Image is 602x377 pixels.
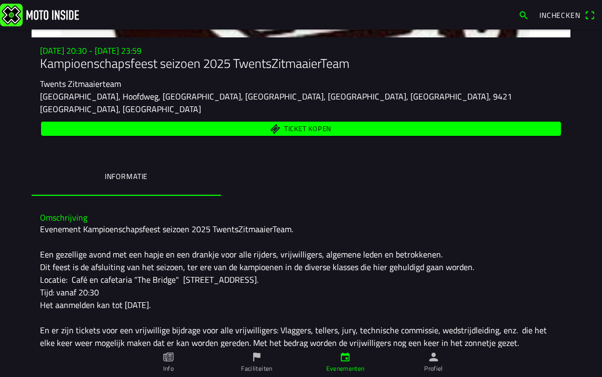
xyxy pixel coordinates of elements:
h3: Omschrijving [40,213,562,223]
a: search [513,6,534,24]
ion-icon: calendar [339,351,351,363]
div: Evenement Kampioenschapsfeest seizoen 2025 TwentsZitmaaierTeam. Een gezellige avond met een hapje... [40,223,562,349]
span: Inchecken [539,9,580,21]
ion-label: Info [163,364,174,373]
h3: [DATE] 20:30 - [DATE] 23:59 [40,46,562,56]
ion-label: Faciliteiten [241,364,272,373]
h1: Kampioenschapsfeest seizoen 2025 TwentsZitmaaierTeam [40,56,562,71]
ion-text: Twents Zitmaaierteam [40,77,121,90]
ion-icon: flag [251,351,263,363]
ion-label: Informatie [105,171,148,182]
ion-icon: paper [163,351,174,363]
ion-icon: person [428,351,439,363]
ion-label: Evenementen [326,364,365,373]
ion-text: [GEOGRAPHIC_DATA], Hoofdweg, [GEOGRAPHIC_DATA], [GEOGRAPHIC_DATA], [GEOGRAPHIC_DATA], [GEOGRAPHIC... [40,90,512,115]
ion-label: Profiel [424,364,443,373]
span: Ticket kopen [284,125,332,132]
a: Incheckenqr scanner [534,6,600,24]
